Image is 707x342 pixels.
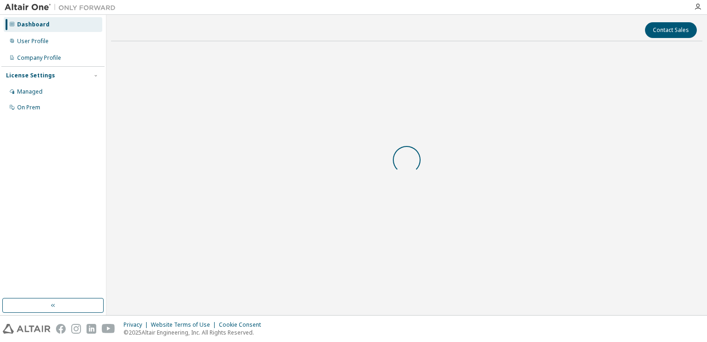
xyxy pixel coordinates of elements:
[3,324,50,334] img: altair_logo.svg
[17,54,61,62] div: Company Profile
[645,22,697,38] button: Contact Sales
[87,324,96,334] img: linkedin.svg
[5,3,120,12] img: Altair One
[151,321,219,329] div: Website Terms of Use
[17,104,40,111] div: On Prem
[6,72,55,79] div: License Settings
[124,329,267,336] p: © 2025 Altair Engineering, Inc. All Rights Reserved.
[124,321,151,329] div: Privacy
[17,88,43,95] div: Managed
[17,21,50,28] div: Dashboard
[219,321,267,329] div: Cookie Consent
[71,324,81,334] img: instagram.svg
[56,324,66,334] img: facebook.svg
[102,324,115,334] img: youtube.svg
[17,38,49,45] div: User Profile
